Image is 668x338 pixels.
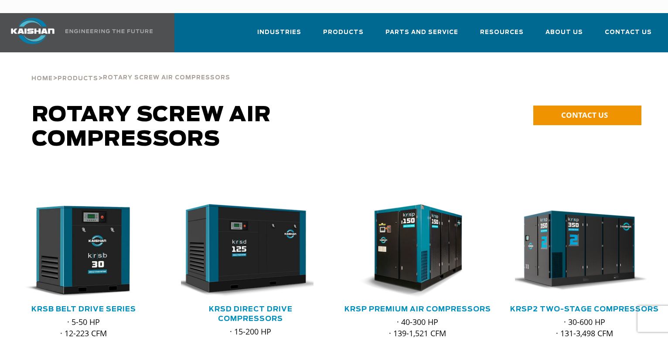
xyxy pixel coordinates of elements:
a: Industries [257,21,301,51]
div: krsd125 [181,204,320,298]
img: krsb30 [7,204,147,298]
a: Products [58,74,98,82]
a: KRSB Belt Drive Series [31,306,136,313]
img: krsp150 [341,204,481,298]
img: krsd125 [174,204,314,298]
a: Resources [480,21,524,51]
a: Parts and Service [385,21,458,51]
a: KRSP2 Two-Stage Compressors [510,306,659,313]
span: Rotary Screw Air Compressors [32,105,271,150]
span: Contact Us [605,27,652,38]
span: Rotary Screw Air Compressors [103,75,230,81]
span: Products [323,27,364,38]
a: About Us [545,21,583,51]
a: Products [323,21,364,51]
a: KRSP Premium Air Compressors [344,306,491,313]
a: CONTACT US [533,106,641,125]
span: Resources [480,27,524,38]
div: krsp150 [348,204,487,298]
div: krsb30 [14,204,153,298]
span: Home [31,76,53,82]
a: Home [31,74,53,82]
img: Engineering the future [65,29,153,33]
div: > > [31,52,230,85]
span: About Us [545,27,583,38]
img: krsp350 [508,204,648,298]
span: Products [58,76,98,82]
span: CONTACT US [561,110,608,120]
span: Industries [257,27,301,38]
a: Contact Us [605,21,652,51]
a: KRSD Direct Drive Compressors [209,306,293,322]
span: Parts and Service [385,27,458,38]
div: krsp350 [515,204,654,298]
